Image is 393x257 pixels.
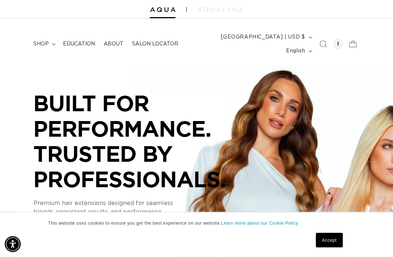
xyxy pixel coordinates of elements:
p: This website uses cookies to ensure you get the best experience on our website. [48,220,345,226]
summary: shop [29,37,59,52]
p: blends, consistent results, and performance [33,208,252,217]
img: aqualyna.com [198,8,243,12]
p: Premium hair extensions designed for seamless [33,200,252,208]
a: Learn more about our Cookie Policy. [221,221,299,226]
span: shop [33,41,49,48]
button: [GEOGRAPHIC_DATA] | USD $ [217,31,315,44]
span: English [286,48,305,55]
summary: Search [315,36,331,52]
span: About [104,41,123,48]
img: Aqua Hair Extensions [150,8,175,13]
span: Salon Locator [132,41,178,48]
button: English [282,44,315,58]
p: BUILT FOR PERFORMANCE. TRUSTED BY PROFESSIONALS. [33,91,252,192]
a: Accept [316,233,343,248]
span: [GEOGRAPHIC_DATA] | USD $ [221,34,305,41]
span: Education [63,41,95,48]
a: Education [59,37,99,52]
a: About [99,37,128,52]
a: Salon Locator [128,37,183,52]
div: Accessibility Menu [5,236,21,252]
